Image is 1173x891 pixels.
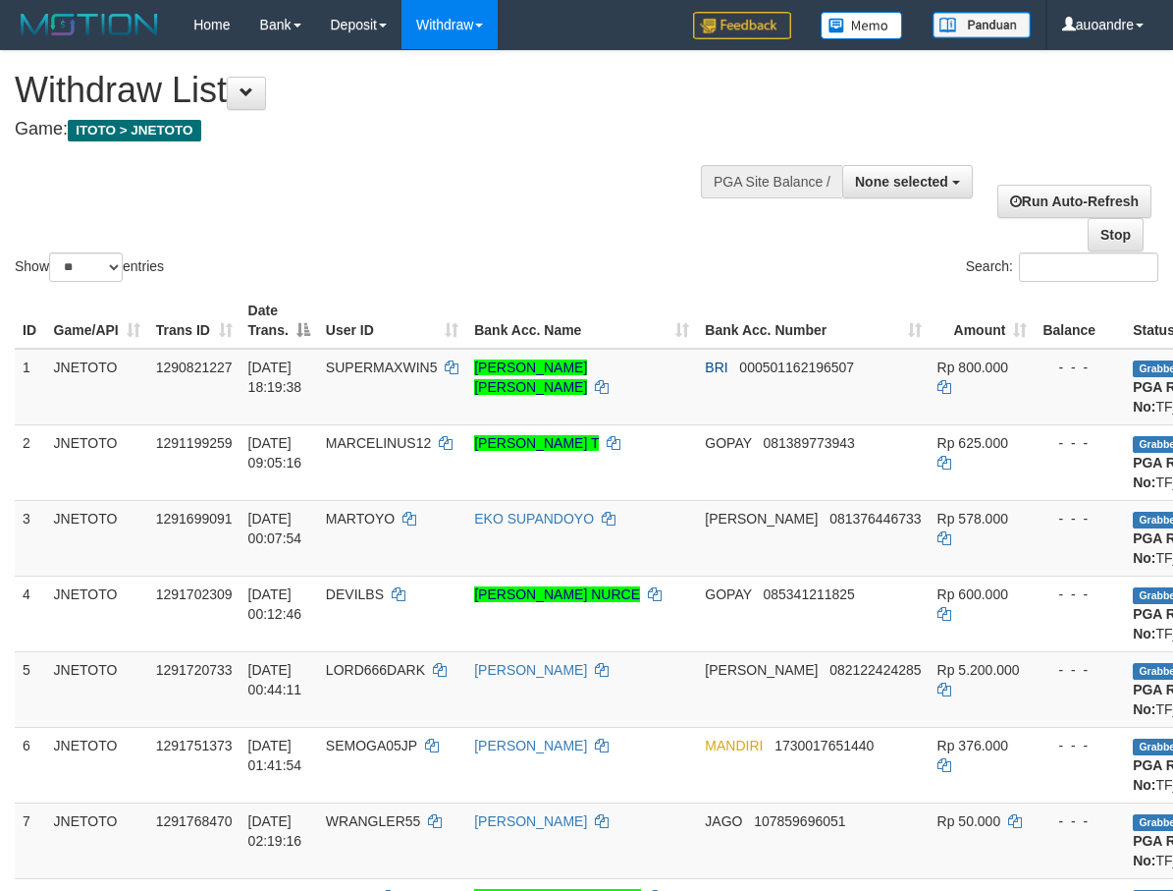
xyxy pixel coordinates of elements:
div: - - - [1042,660,1117,680]
span: [PERSON_NAME] [705,662,818,678]
div: - - - [1042,433,1117,453]
a: [PERSON_NAME] [474,813,587,829]
div: PGA Site Balance / [701,165,842,198]
td: 1 [15,349,46,425]
span: [DATE] 02:19:16 [248,813,302,849]
td: 5 [15,651,46,727]
label: Show entries [15,252,164,282]
span: SEMOGA05JP [326,738,417,753]
td: JNETOTO [46,803,148,878]
div: - - - [1042,811,1117,831]
img: Button%20Memo.svg [821,12,903,39]
th: Date Trans.: activate to sort column descending [240,293,318,349]
th: Trans ID: activate to sort column ascending [148,293,240,349]
td: 4 [15,576,46,651]
span: Rp 50.000 [937,813,1001,829]
span: Rp 800.000 [937,360,1008,375]
select: Showentries [49,252,123,282]
span: 1291699091 [156,511,233,527]
img: MOTION_logo.png [15,10,164,39]
span: 1291702309 [156,586,233,602]
div: - - - [1042,736,1117,755]
span: [DATE] 01:41:54 [248,738,302,773]
td: 7 [15,803,46,878]
span: Copy 081389773943 to clipboard [763,435,854,451]
td: 6 [15,727,46,803]
span: ITOTO > JNETOTO [68,120,201,141]
label: Search: [966,252,1158,282]
td: 3 [15,500,46,576]
span: 1291751373 [156,738,233,753]
a: [PERSON_NAME] [474,738,587,753]
a: [PERSON_NAME] T [474,435,599,451]
a: Run Auto-Refresh [997,185,1151,218]
span: Copy 082122424285 to clipboard [829,662,921,678]
span: [DATE] 00:12:46 [248,586,302,622]
span: Copy 081376446733 to clipboard [829,511,921,527]
th: Game/API: activate to sort column ascending [46,293,148,349]
td: JNETOTO [46,500,148,576]
a: EKO SUPANDOYO [474,511,594,527]
span: MARTOYO [326,511,395,527]
span: [DATE] 00:44:11 [248,662,302,697]
div: - - - [1042,358,1117,377]
span: JAGO [705,813,742,829]
input: Search: [1019,252,1158,282]
a: Stop [1088,218,1144,251]
span: Copy 085341211825 to clipboard [763,586,854,602]
span: [PERSON_NAME] [705,511,818,527]
span: BRI [705,360,727,375]
span: Copy 107859696051 to clipboard [754,813,845,829]
a: [PERSON_NAME] [PERSON_NAME] [474,360,587,395]
span: Rp 578.000 [937,511,1008,527]
th: Balance [1035,293,1125,349]
span: SUPERMAXWIN5 [326,360,438,375]
span: None selected [855,174,948,190]
span: GOPAY [705,586,751,602]
img: Feedback.jpg [693,12,791,39]
span: Rp 376.000 [937,738,1008,753]
span: Copy 000501162196507 to clipboard [739,360,854,375]
th: Bank Acc. Name: activate to sort column ascending [466,293,697,349]
th: Bank Acc. Number: activate to sort column ascending [697,293,929,349]
span: Rp 625.000 [937,435,1008,451]
span: MANDIRI [705,738,763,753]
div: - - - [1042,509,1117,529]
button: None selected [842,165,973,198]
th: ID [15,293,46,349]
th: Amount: activate to sort column ascending [930,293,1036,349]
td: JNETOTO [46,651,148,727]
td: JNETOTO [46,727,148,803]
span: DEVILBS [326,586,384,602]
th: User ID: activate to sort column ascending [318,293,466,349]
span: Rp 5.200.000 [937,662,1020,678]
span: 1291199259 [156,435,233,451]
a: [PERSON_NAME] NURCE [474,586,640,602]
div: - - - [1042,585,1117,604]
span: [DATE] 18:19:38 [248,360,302,395]
span: 1290821227 [156,360,233,375]
span: [DATE] 00:07:54 [248,511,302,546]
span: LORD666DARK [326,662,425,678]
td: JNETOTO [46,576,148,651]
span: 1291768470 [156,813,233,829]
a: [PERSON_NAME] [474,662,587,678]
td: JNETOTO [46,349,148,425]
span: WRANGLER55 [326,813,420,829]
span: Copy 1730017651440 to clipboard [774,738,874,753]
td: JNETOTO [46,424,148,500]
td: 2 [15,424,46,500]
span: [DATE] 09:05:16 [248,435,302,471]
span: 1291720733 [156,662,233,678]
span: GOPAY [705,435,751,451]
span: MARCELINUS12 [326,435,431,451]
img: panduan.png [933,12,1031,38]
h1: Withdraw List [15,71,763,110]
h4: Game: [15,120,763,139]
span: Rp 600.000 [937,586,1008,602]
